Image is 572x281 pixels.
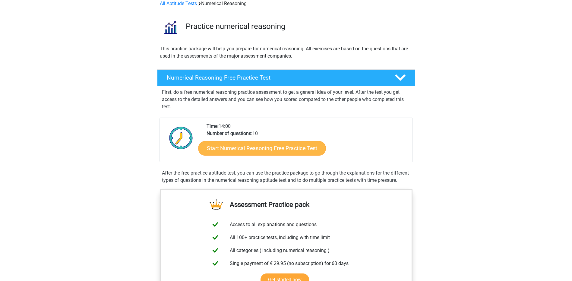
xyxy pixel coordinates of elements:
[160,169,413,184] div: After the free practice aptitude test, you can use the practice package to go through the explana...
[167,74,385,81] h4: Numerical Reasoning Free Practice Test
[160,1,197,6] a: All Aptitude Tests
[186,22,410,31] h3: Practice numerical reasoning
[160,45,412,60] p: This practice package will help you prepare for numerical reasoning. All exercises are based on t...
[207,131,252,136] b: Number of questions:
[198,141,326,155] a: Start Numerical Reasoning Free Practice Test
[157,14,183,40] img: numerical reasoning
[162,89,410,110] p: First, do a free numerical reasoning practice assessment to get a general idea of your level. Aft...
[202,123,412,162] div: 14:00 10
[166,123,196,153] img: Clock
[207,123,219,129] b: Time:
[155,69,418,86] a: Numerical Reasoning Free Practice Test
